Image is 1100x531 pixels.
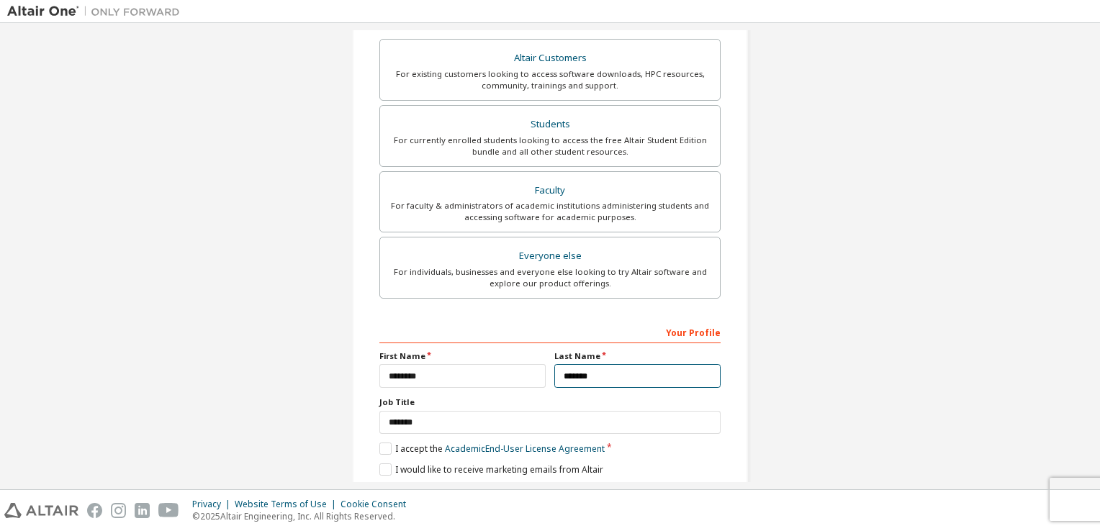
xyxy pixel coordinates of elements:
label: I would like to receive marketing emails from Altair [379,463,603,476]
div: Privacy [192,499,235,510]
div: Altair Customers [389,48,711,68]
div: For existing customers looking to access software downloads, HPC resources, community, trainings ... [389,68,711,91]
div: Cookie Consent [341,499,415,510]
div: For currently enrolled students looking to access the free Altair Student Edition bundle and all ... [389,135,711,158]
a: Academic End-User License Agreement [445,442,605,455]
div: Faculty [389,181,711,201]
label: I accept the [379,442,605,455]
div: For individuals, businesses and everyone else looking to try Altair software and explore our prod... [389,266,711,289]
label: Last Name [554,350,721,362]
img: facebook.svg [87,503,102,518]
div: Students [389,114,711,135]
div: Website Terms of Use [235,499,341,510]
img: linkedin.svg [135,503,150,518]
img: instagram.svg [111,503,126,518]
img: altair_logo.svg [4,503,78,518]
div: Your Profile [379,320,721,343]
label: Job Title [379,396,721,408]
p: © 2025 Altair Engineering, Inc. All Rights Reserved. [192,510,415,522]
img: Altair One [7,4,187,19]
label: First Name [379,350,546,362]
img: youtube.svg [158,503,179,518]
div: Everyone else [389,246,711,266]
div: For faculty & administrators of academic institutions administering students and accessing softwa... [389,200,711,223]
